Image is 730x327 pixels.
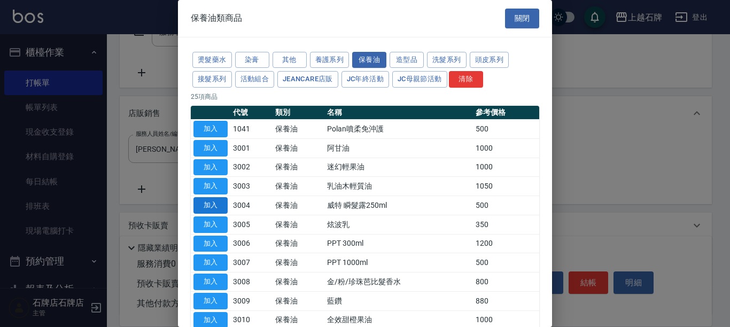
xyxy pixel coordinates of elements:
td: 3003 [230,177,273,196]
button: 頭皮系列 [470,52,509,68]
button: 接髮系列 [192,71,232,88]
td: 威特 瞬髮露250ml [324,196,473,215]
td: 1050 [473,177,539,196]
button: 加入 [193,140,228,157]
td: PPT 300ml [324,234,473,253]
td: 3001 [230,138,273,158]
td: Polan噴柔免沖護 [324,120,473,139]
button: 洗髮系列 [427,52,467,68]
td: 500 [473,253,539,272]
td: 3009 [230,291,273,310]
td: 金/粉/珍珠芭比髮香水 [324,272,473,292]
td: 乳油木輕質油 [324,177,473,196]
td: 保養油 [273,120,325,139]
td: 3005 [230,215,273,234]
button: 加入 [193,197,228,214]
td: 迷幻輕果油 [324,158,473,177]
td: 500 [473,120,539,139]
td: 保養油 [273,158,325,177]
td: 3002 [230,158,273,177]
td: 3006 [230,234,273,253]
td: 800 [473,272,539,292]
span: 保養油類商品 [191,13,242,24]
td: 藍鑽 [324,291,473,310]
td: 1041 [230,120,273,139]
button: 加入 [193,121,228,137]
button: 加入 [193,254,228,271]
td: PPT 1000ml [324,253,473,272]
td: 保養油 [273,196,325,215]
button: 染膏 [235,52,269,68]
td: 保養油 [273,177,325,196]
td: 1000 [473,158,539,177]
td: 保養油 [273,234,325,253]
button: JC母親節活動 [392,71,447,88]
button: 其他 [273,52,307,68]
button: 清除 [449,71,483,88]
th: 參考價格 [473,106,539,120]
th: 類別 [273,106,325,120]
p: 25 項商品 [191,92,539,102]
td: 350 [473,215,539,234]
td: 3008 [230,272,273,292]
td: 保養油 [273,272,325,292]
td: 500 [473,196,539,215]
td: 3007 [230,253,273,272]
td: 保養油 [273,215,325,234]
button: 保養油 [352,52,386,68]
button: 燙髮藥水 [192,52,232,68]
td: 1200 [473,234,539,253]
td: 保養油 [273,291,325,310]
td: 1000 [473,138,539,158]
button: 加入 [193,274,228,290]
button: JeanCare店販 [277,71,338,88]
button: 加入 [193,293,228,309]
td: 保養油 [273,253,325,272]
button: 關閉 [505,9,539,28]
th: 名稱 [324,106,473,120]
button: 加入 [193,216,228,233]
button: 活動組合 [235,71,275,88]
td: 3004 [230,196,273,215]
button: 養護系列 [310,52,350,68]
button: 造型品 [390,52,424,68]
td: 阿甘油 [324,138,473,158]
td: 880 [473,291,539,310]
th: 代號 [230,106,273,120]
td: 保養油 [273,138,325,158]
td: 炫波乳 [324,215,473,234]
button: 加入 [193,236,228,252]
button: 加入 [193,159,228,176]
button: JC年終活動 [341,71,389,88]
button: 加入 [193,178,228,194]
